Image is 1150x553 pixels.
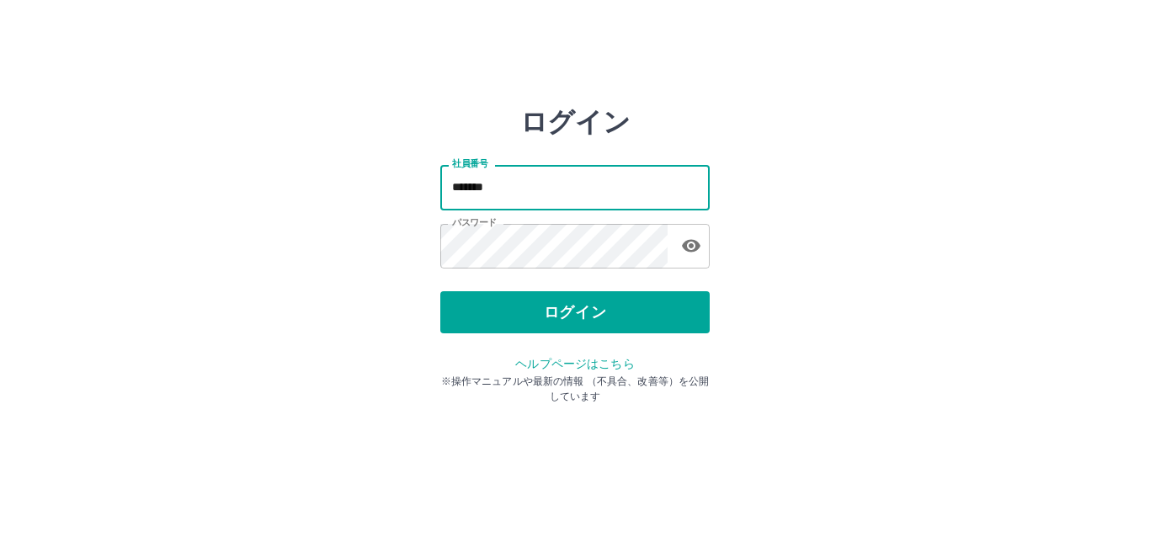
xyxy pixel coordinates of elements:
[452,157,487,170] label: 社員番号
[440,374,710,404] p: ※操作マニュアルや最新の情報 （不具合、改善等）を公開しています
[452,216,497,229] label: パスワード
[515,357,634,370] a: ヘルプページはこちら
[440,291,710,333] button: ログイン
[520,106,631,138] h2: ログイン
